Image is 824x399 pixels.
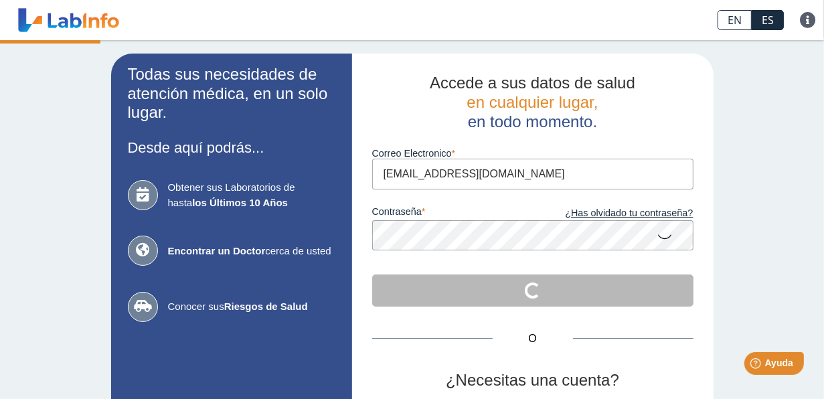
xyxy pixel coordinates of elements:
b: Encontrar un Doctor [168,245,266,256]
label: Correo Electronico [372,148,693,159]
span: Conocer sus [168,299,335,315]
h3: Desde aquí podrás... [128,139,335,156]
a: ES [752,10,784,30]
b: los Últimos 10 Años [192,197,288,208]
span: en todo momento. [468,112,597,131]
span: Accede a sus datos de salud [430,74,635,92]
h2: Todas sus necesidades de atención médica, en un solo lugar. [128,65,335,123]
span: cerca de usted [168,244,335,259]
span: Obtener sus Laboratorios de hasta [168,180,335,210]
b: Riesgos de Salud [224,301,308,312]
span: en cualquier lugar, [467,93,598,111]
span: O [493,331,573,347]
a: EN [718,10,752,30]
a: ¿Has olvidado tu contraseña? [533,206,693,221]
h2: ¿Necesitas una cuenta? [372,371,693,390]
iframe: Help widget launcher [705,347,809,384]
label: contraseña [372,206,533,221]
